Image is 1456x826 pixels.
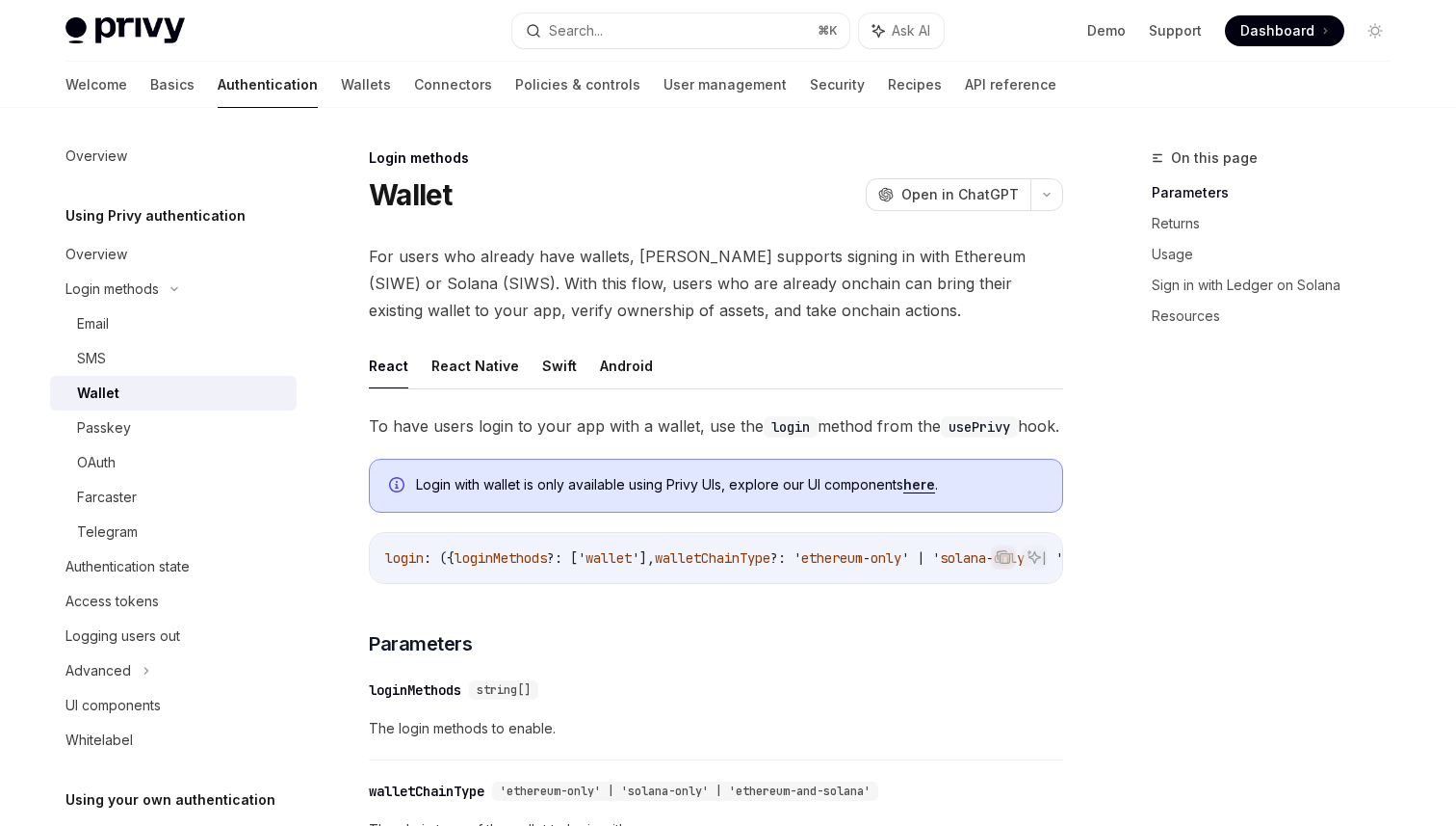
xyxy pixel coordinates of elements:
h1: Wallet [369,177,453,212]
span: wallet [585,549,632,567]
a: User management [663,62,787,108]
span: 'ethereum-only' | 'solana-only' | 'ethereum-and-solana' [500,784,871,799]
span: '], [632,549,655,567]
a: here [903,476,935,493]
a: Access tokens [50,584,297,619]
button: Ask AI [1022,545,1047,570]
img: light logo [65,17,185,44]
a: Farcaster [50,480,297,515]
a: UI components [50,688,297,723]
a: Parameters [1152,177,1406,208]
a: Sign in with Ledger on Solana [1152,270,1406,301]
span: Ask AI [892,21,930,40]
span: ⌘ K [818,23,838,39]
a: Support [1149,21,1202,40]
div: UI components [65,694,161,717]
a: Authentication [218,62,318,108]
button: Toggle dark mode [1360,15,1391,46]
span: ?: [' [547,549,585,567]
span: For users who already have wallets, [PERSON_NAME] supports signing in with Ethereum (SIWE) or Sol... [369,243,1063,324]
a: Recipes [888,62,942,108]
a: Dashboard [1225,15,1344,46]
div: walletChainType [369,782,484,801]
span: walletChainType [655,549,770,567]
div: SMS [77,347,106,370]
span: ' | ' [901,549,940,567]
div: Whitelabel [65,729,133,752]
div: Access tokens [65,590,159,613]
span: Parameters [369,630,472,657]
span: Dashboard [1240,21,1314,40]
a: Security [810,62,865,108]
div: OAuth [77,451,116,474]
code: login [764,416,818,438]
div: Telegram [77,520,138,544]
div: Authentication state [65,555,190,578]
button: Swift [542,343,577,388]
a: Passkey [50,411,297,445]
span: : ({ [424,549,455,567]
a: Wallets [341,62,391,108]
span: loginMethods [455,549,547,567]
span: - [863,549,871,567]
div: loginMethods [369,680,461,700]
span: To have users login to your app with a wallet, use the method from the hook. [369,413,1063,440]
span: ?: ' [770,549,801,567]
span: solana [940,549,986,567]
button: Open in ChatGPT [866,178,1030,211]
a: Email [50,306,297,341]
a: Whitelabel [50,723,297,758]
button: Ask AI [859,13,944,48]
button: Search...⌘K [512,13,849,48]
a: Usage [1152,239,1406,270]
div: Wallet [77,382,119,405]
a: API reference [965,62,1056,108]
span: ethereum [801,549,863,567]
div: Passkey [77,416,131,440]
a: Basics [150,62,195,108]
a: Overview [50,139,297,173]
div: Overview [65,243,127,266]
a: Wallet [50,376,297,411]
a: Authentication state [50,549,297,584]
a: Telegram [50,515,297,549]
div: Farcaster [77,486,137,509]
div: Login methods [369,148,1063,168]
h5: Using your own authentication [65,788,275,812]
div: Logging users out [65,625,180,648]
a: Returns [1152,208,1406,239]
a: SMS [50,341,297,376]
button: Copy the contents from the code block [991,545,1016,570]
div: Advanced [65,659,131,682]
span: Open in ChatGPT [901,185,1019,204]
button: React [369,343,408,388]
span: only [871,549,901,567]
button: React Native [431,343,519,388]
a: Demo [1087,21,1126,40]
span: string[] [477,682,531,698]
div: Email [77,312,109,335]
a: Policies & controls [515,62,640,108]
span: login [385,549,424,567]
span: - [986,549,994,567]
a: OAuth [50,445,297,480]
a: Logging users out [50,619,297,653]
div: Login methods [65,278,159,301]
code: usePrivy [941,416,1018,438]
span: Login with wallet is only available using Privy UIs, explore our UI components . [416,475,1043,494]
a: Welcome [65,62,127,108]
span: On this page [1171,147,1258,170]
div: Search... [549,19,603,42]
svg: Info [389,477,408,496]
div: Overview [65,145,127,168]
a: Overview [50,237,297,272]
a: Resources [1152,301,1406,332]
button: Android [600,343,653,388]
h5: Using Privy authentication [65,204,246,227]
a: Connectors [414,62,492,108]
span: The login methods to enable. [369,717,1063,740]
